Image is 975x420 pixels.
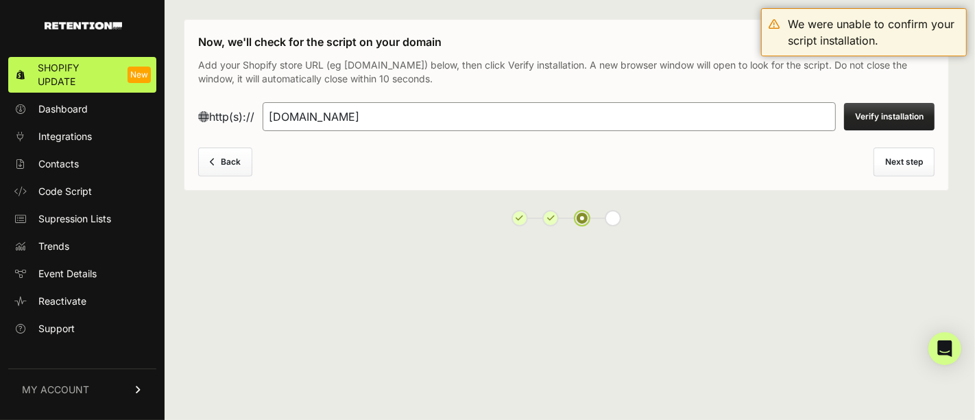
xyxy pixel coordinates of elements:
[928,332,961,365] div: Open Intercom Messenger
[38,322,75,336] span: Support
[45,22,122,30] img: Retention.com
[8,290,156,312] a: Reactivate
[8,98,156,120] a: Dashboard
[128,67,151,83] span: New
[8,369,156,410] a: MY ACCOUNT
[8,180,156,202] a: Code Script
[38,294,86,308] span: Reactivate
[8,57,156,93] a: Shopify Update New
[8,126,156,148] a: Integrations
[263,102,836,131] input: Enter your domain ( For example - mybrand.myshopify.com )
[38,102,88,116] span: Dashboard
[8,263,156,285] a: Event Details
[198,108,254,125] label: http(s)://
[8,208,156,230] a: Supression Lists
[788,16,959,49] div: We were unable to confirm your script installation.
[38,212,111,226] span: Supression Lists
[38,130,92,143] span: Integrations
[198,148,252,176] button: Back
[8,318,156,340] a: Support
[844,103,935,130] button: Verify installation
[198,58,935,86] p: Add your Shopify store URL (eg [DOMAIN_NAME]) below, then click Verify installation. A new browse...
[38,240,69,253] span: Trends
[8,153,156,175] a: Contacts
[38,185,92,198] span: Code Script
[38,61,117,89] span: Shopify Update
[198,34,935,50] h3: Now, we'll check for the script on your domain
[38,267,97,281] span: Event Details
[22,383,89,397] span: MY ACCOUNT
[38,157,79,171] span: Contacts
[8,235,156,257] a: Trends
